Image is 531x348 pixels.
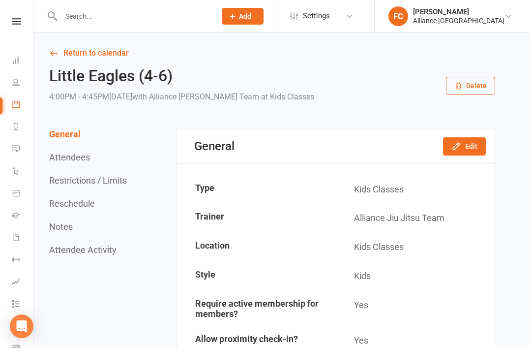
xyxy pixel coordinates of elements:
button: Add [222,8,264,25]
button: Edit [443,137,486,155]
div: Open Intercom Messenger [10,315,33,338]
button: Delete [446,77,495,95]
button: Attendees [49,152,90,162]
span: with Alliance [PERSON_NAME] Team [132,92,259,101]
h2: Little Eagles (4-6) [49,67,314,85]
td: Type [177,176,335,204]
span: Add [239,12,251,20]
td: Kids [336,262,494,290]
button: Reschedule [49,198,95,209]
button: Restrictions / Limits [49,175,127,186]
a: Return to calendar [49,46,495,60]
a: Product Sales [12,183,34,205]
div: FC [388,6,408,26]
a: Reports [12,117,34,139]
td: Style [177,262,335,290]
td: Trainer [177,204,335,232]
td: Alliance Jiu Jitsu Team [336,204,494,232]
td: Kids Classes [336,176,494,204]
a: Calendar [12,95,34,117]
span: at Kids Classes [261,92,314,101]
td: Yes [336,291,494,326]
button: Notes [49,221,73,232]
button: General [49,129,81,139]
td: Require active membership for members? [177,291,335,326]
button: Attendee Activity [49,245,117,255]
a: Dashboard [12,50,34,72]
div: General [194,139,235,153]
a: Assessments [12,272,34,294]
input: Search... [58,9,209,23]
div: Alliance [GEOGRAPHIC_DATA] [413,16,504,25]
td: Kids Classes [336,233,494,261]
td: Location [177,233,335,261]
a: People [12,72,34,95]
span: Settings [303,5,330,27]
div: [PERSON_NAME] [413,7,504,16]
div: 4:00PM - 4:45PM[DATE] [49,90,314,104]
